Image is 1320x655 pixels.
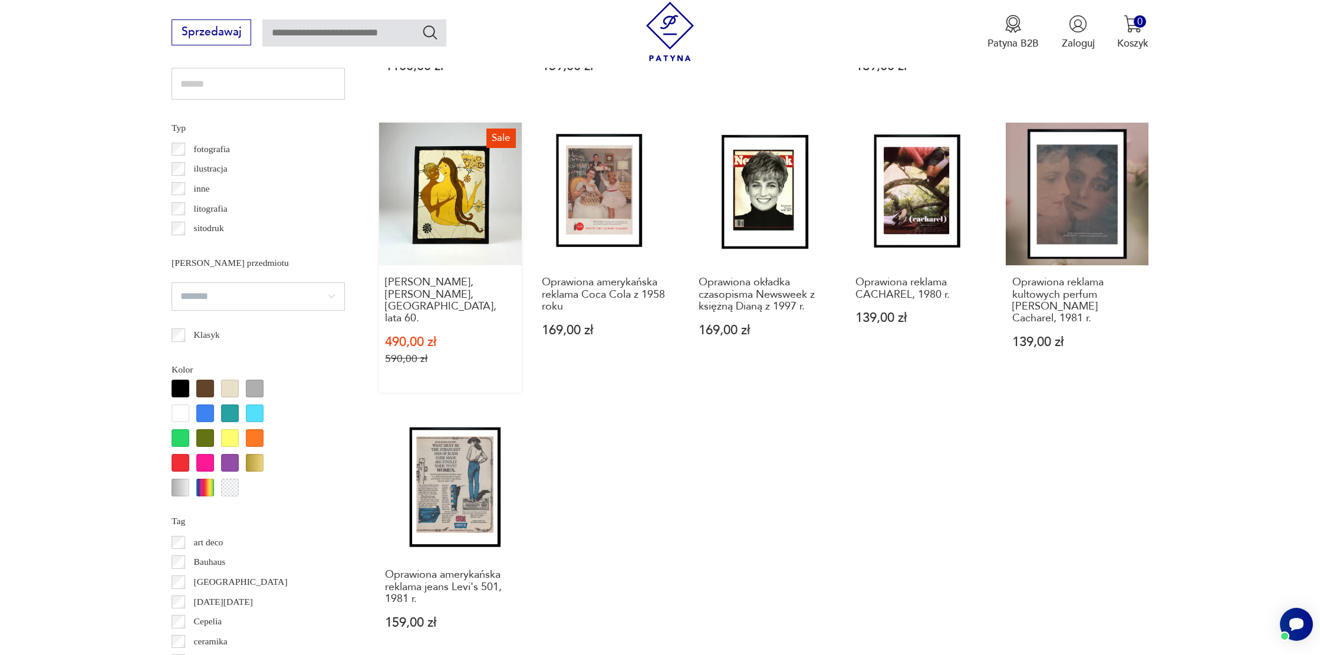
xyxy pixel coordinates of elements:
[855,60,985,73] p: 139,00 zł
[385,336,515,348] p: 490,00 zł
[1134,15,1146,28] div: 0
[855,277,985,301] h3: Oprawiona reklama CACHAREL, 1980 r.
[1012,277,1142,325] h3: Oprawiona reklama kultowych perfum [PERSON_NAME] Cacharel, 1981 r.
[194,594,253,610] p: [DATE][DATE]
[194,141,230,157] p: fotografia
[699,277,828,312] h3: Oprawiona okładka czasopisma Newsweek z księżną Dianą z 1997 r.
[855,312,985,324] p: 139,00 zł
[1124,15,1142,33] img: Ikona koszyka
[542,324,671,337] p: 169,00 zł
[385,617,515,629] p: 159,00 zł
[379,123,522,393] a: SaleBatik, Eric Suriyasena, Sri Lanka, lata 60.[PERSON_NAME], [PERSON_NAME], [GEOGRAPHIC_DATA], l...
[172,255,345,271] p: [PERSON_NAME] przedmiotu
[385,353,515,365] p: 590,00 zł
[536,123,679,393] a: Oprawiona amerykańska reklama Coca Cola z 1958 rokuOprawiona amerykańska reklama Coca Cola z 1958...
[542,60,671,73] p: 159,00 zł
[1117,15,1148,50] button: 0Koszyk
[194,181,210,196] p: inne
[987,15,1039,50] button: Patyna B2B
[1062,15,1095,50] button: Zaloguj
[194,220,224,236] p: sitodruk
[1012,336,1142,348] p: 139,00 zł
[194,574,288,590] p: [GEOGRAPHIC_DATA]
[172,120,345,136] p: Typ
[194,614,222,629] p: Cepelia
[1004,15,1022,33] img: Ikona medalu
[1062,37,1095,50] p: Zaloguj
[692,123,835,393] a: Oprawiona okładka czasopisma Newsweek z księżną Dianą z 1997 r.Oprawiona okładka czasopisma Newsw...
[1117,37,1148,50] p: Koszyk
[172,514,345,529] p: Tag
[987,37,1039,50] p: Patyna B2B
[542,277,671,312] h3: Oprawiona amerykańska reklama Coca Cola z 1958 roku
[1280,608,1313,641] iframe: Smartsupp widget button
[1069,15,1087,33] img: Ikonka użytkownika
[1006,123,1148,393] a: Oprawiona reklama kultowych perfum ANAIS ANAIS Cacharel, 1981 r.Oprawiona reklama kultowych perfu...
[987,15,1039,50] a: Ikona medaluPatyna B2B
[172,28,251,38] a: Sprzedawaj
[194,554,226,570] p: Bauhaus
[385,277,515,325] h3: [PERSON_NAME], [PERSON_NAME], [GEOGRAPHIC_DATA], lata 60.
[640,2,700,61] img: Patyna - sklep z meblami i dekoracjami vintage
[699,324,828,337] p: 169,00 zł
[194,535,223,550] p: art deco
[194,161,228,176] p: ilustracja
[172,362,345,377] p: Kolor
[172,19,251,45] button: Sprzedawaj
[194,201,228,216] p: litografia
[385,569,515,605] h3: Oprawiona amerykańska reklama jeans Levi's 501, 1981 r.
[194,634,228,649] p: ceramika
[194,327,220,343] p: Klasyk
[422,24,439,41] button: Szukaj
[849,123,992,393] a: Oprawiona reklama CACHAREL, 1980 r.Oprawiona reklama CACHAREL, 1980 r.139,00 zł
[385,60,515,73] p: 1100,00 zł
